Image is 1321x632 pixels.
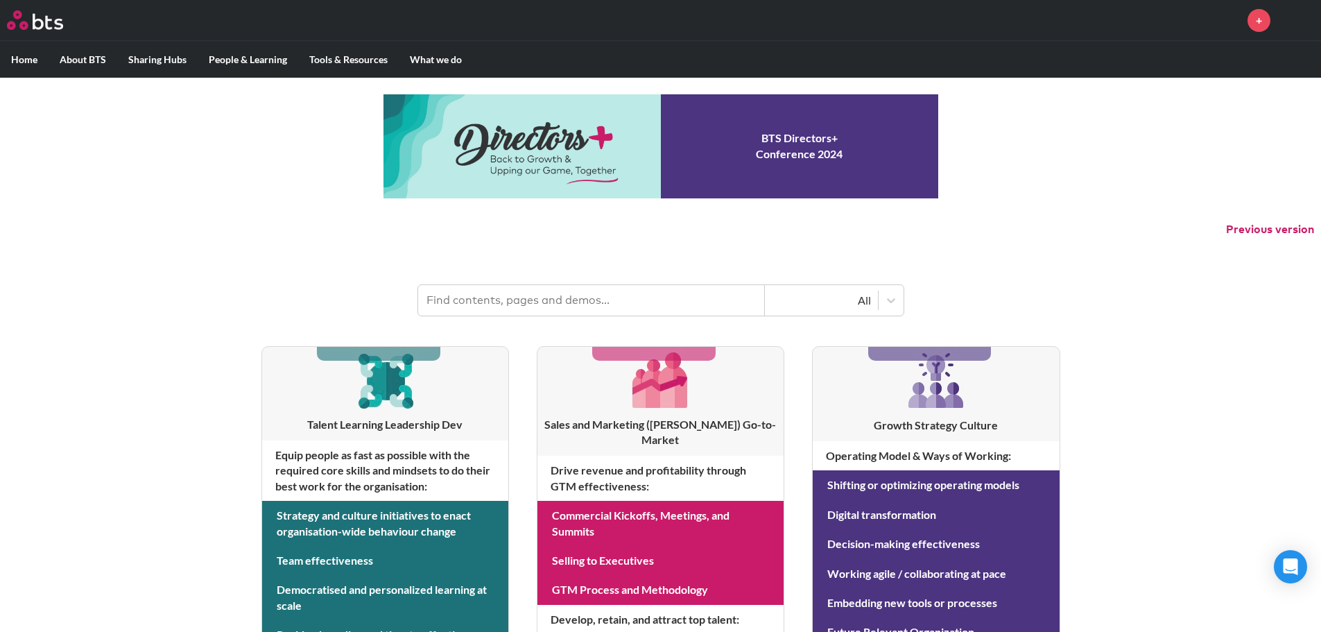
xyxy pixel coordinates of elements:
img: [object Object] [628,347,693,413]
label: About BTS [49,42,117,78]
label: What we do [399,42,473,78]
img: [object Object] [903,347,969,413]
img: [object Object] [352,347,418,413]
a: Profile [1281,3,1314,37]
label: People & Learning [198,42,298,78]
h4: Operating Model & Ways of Working : [813,441,1059,470]
div: All [772,293,871,308]
input: Find contents, pages and demos... [418,285,765,316]
a: Go home [7,10,89,30]
label: Tools & Resources [298,42,399,78]
div: Open Intercom Messenger [1274,550,1307,583]
img: Taryn Davino [1281,3,1314,37]
h3: Sales and Marketing ([PERSON_NAME]) Go-to-Market [537,417,784,448]
h3: Talent Learning Leadership Dev [262,417,508,432]
h4: Equip people as fast as possible with the required core skills and mindsets to do their best work... [262,441,508,501]
img: BTS Logo [7,10,63,30]
h4: Drive revenue and profitability through GTM effectiveness : [537,456,784,501]
button: Previous version [1226,222,1314,237]
a: Conference 2024 [383,94,938,198]
h3: Growth Strategy Culture [813,418,1059,433]
a: + [1247,9,1270,32]
label: Sharing Hubs [117,42,198,78]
